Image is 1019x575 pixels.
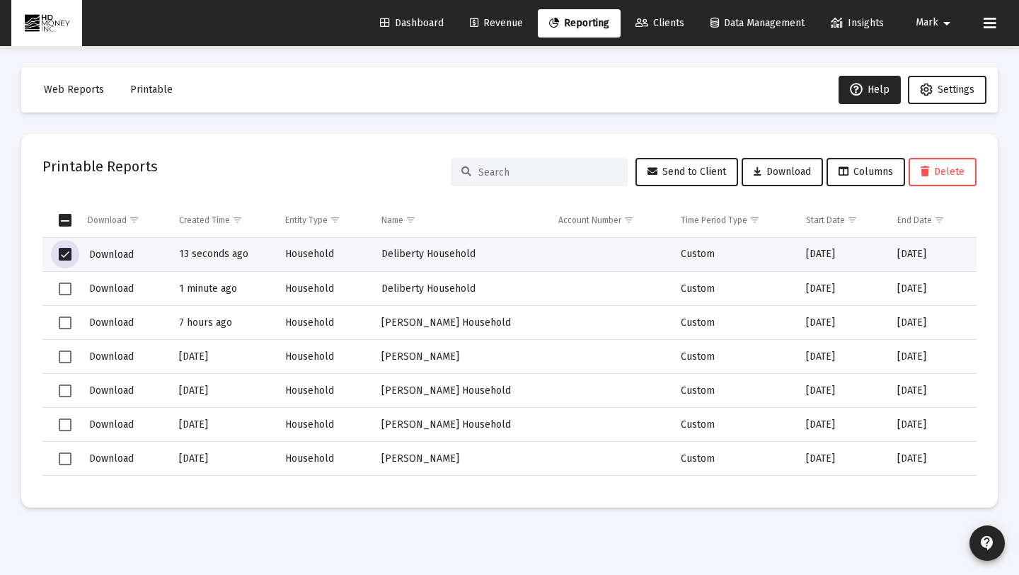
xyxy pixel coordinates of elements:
a: Data Management [699,9,816,38]
td: [DATE] [169,442,275,476]
div: Download [88,215,127,226]
button: Download [742,158,823,186]
td: [DATE] [887,272,977,306]
span: Download [89,351,134,363]
td: Column Name [372,203,548,237]
div: Account Number [558,215,621,226]
td: [DATE] [887,238,977,272]
div: Select row [59,486,71,499]
div: Select all [59,214,71,227]
span: Revenue [470,17,523,29]
span: Download [754,166,811,178]
td: [DATE] [796,476,887,510]
span: Printable [130,84,173,96]
div: Select row [59,351,71,363]
a: Insights [819,9,895,38]
button: Delete [909,158,977,186]
span: Clients [635,17,684,29]
td: Household [275,306,372,340]
td: Column End Date [887,203,977,237]
span: Show filter options for column 'Download' [129,215,139,225]
td: Custom [671,238,796,272]
td: [DATE] [796,340,887,374]
td: [DATE] [887,408,977,442]
span: Show filter options for column 'End Date' [934,215,945,225]
td: [DATE] [169,476,275,510]
td: Column Start Date [796,203,887,237]
span: Download [89,385,134,397]
span: Insights [831,17,884,29]
td: Column Time Period Type [671,203,796,237]
div: Data grid [42,203,977,486]
span: Download [89,249,134,261]
td: Custom [671,340,796,374]
div: Select row [59,419,71,431]
td: [PERSON_NAME] [372,340,548,374]
span: Delete [921,166,965,178]
button: Download [88,380,135,401]
button: Help [839,76,901,104]
div: Select row [59,452,71,465]
td: [DATE] [796,408,887,442]
span: Show filter options for column 'Start Date' [847,215,858,225]
span: Show filter options for column 'Created Time' [232,215,243,225]
td: [PERSON_NAME] Household [372,306,548,340]
td: [DATE] [169,374,275,408]
button: Download [88,278,135,299]
div: Select row [59,248,71,261]
td: Custom [671,408,796,442]
td: [DATE] [887,442,977,476]
mat-icon: arrow_drop_down [938,9,955,38]
div: Name [381,215,403,226]
td: [DATE] [169,340,275,374]
button: Web Reports [33,76,115,104]
td: Column Entity Type [275,203,372,237]
span: Columns [839,166,893,178]
span: Mark [916,17,938,29]
div: End Date [897,215,932,226]
div: Entity Type [285,215,328,226]
td: Deliberty Household [372,272,548,306]
td: Column Created Time [169,203,275,237]
td: Deliberty Household [372,238,548,272]
button: Mark [899,8,972,37]
span: Reporting [549,17,609,29]
button: Send to Client [635,158,738,186]
span: Show filter options for column 'Account Number' [623,215,634,225]
div: Start Date [806,215,845,226]
div: Select row [59,283,71,295]
div: Select row [59,385,71,397]
td: Column Account Number [548,203,671,237]
td: 13 seconds ago [169,238,275,272]
td: [DATE] [887,476,977,510]
td: Household [275,340,372,374]
td: [PERSON_NAME] Household [372,408,548,442]
span: Help [850,84,890,96]
td: Household [275,442,372,476]
h2: Printable Reports [42,155,158,178]
td: Custom [671,476,796,510]
button: Download [88,312,135,333]
td: Household [275,476,372,510]
span: Download [89,317,134,329]
span: Data Management [710,17,805,29]
td: Column Download [78,203,169,237]
td: [DATE] [796,374,887,408]
span: Show filter options for column 'Name' [405,215,416,225]
td: Custom [671,442,796,476]
mat-icon: contact_support [979,535,996,552]
button: Download [88,244,135,265]
span: Show filter options for column 'Entity Type' [330,215,340,225]
td: [DATE] [796,306,887,340]
span: Settings [938,84,974,96]
button: Columns [827,158,905,186]
span: Web Reports [44,84,104,96]
td: Custom [671,306,796,340]
td: [PERSON_NAME] [372,476,548,510]
a: Dashboard [369,9,455,38]
button: Download [88,346,135,367]
a: Revenue [459,9,534,38]
td: Custom [671,374,796,408]
td: Custom [671,272,796,306]
img: Dashboard [22,9,71,38]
